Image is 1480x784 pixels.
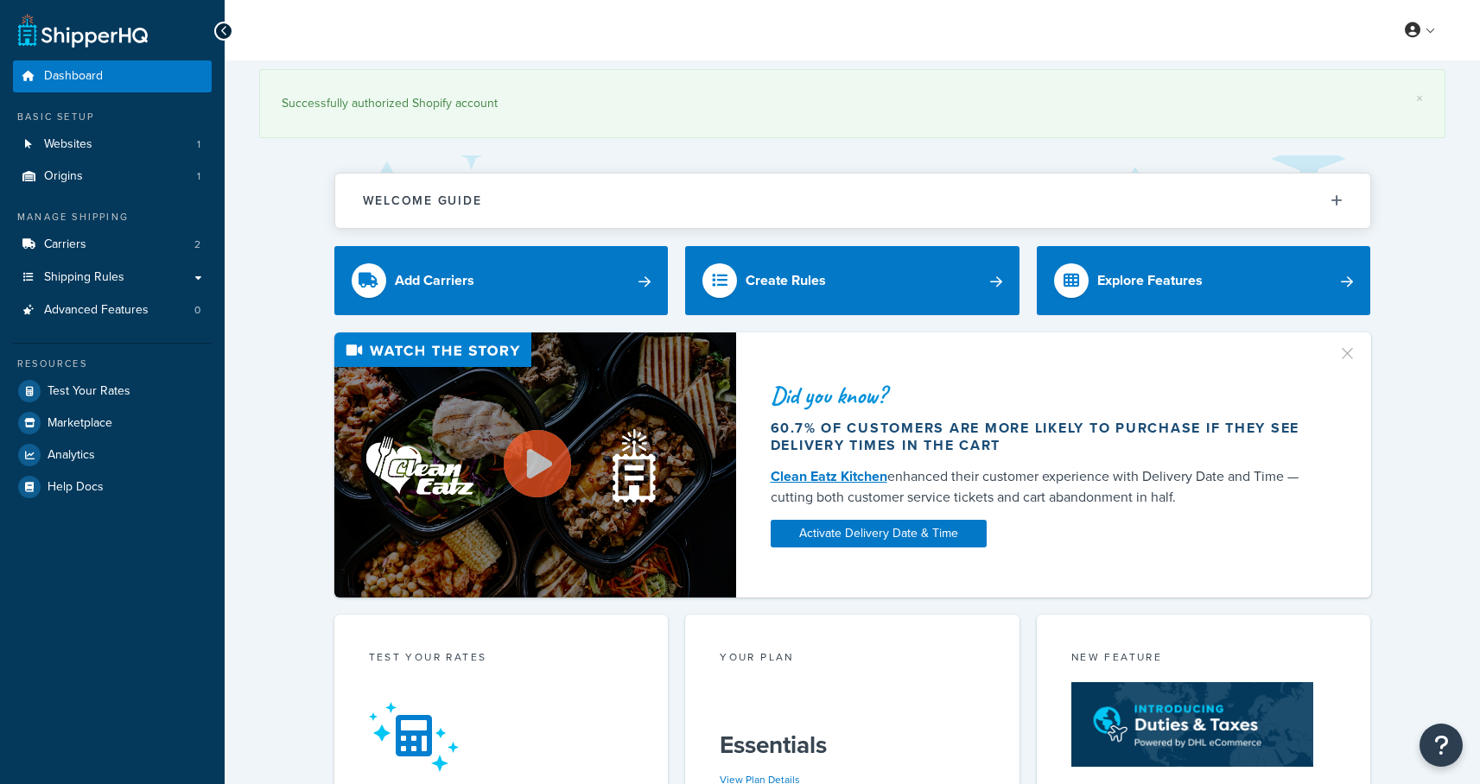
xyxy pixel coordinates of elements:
[13,229,212,261] li: Carriers
[1037,246,1371,315] a: Explore Features
[1416,92,1423,105] a: ×
[363,194,482,207] h2: Welcome Guide
[1071,649,1337,669] div: New Feature
[44,169,83,184] span: Origins
[44,270,124,285] span: Shipping Rules
[395,269,474,293] div: Add Carriers
[771,466,1317,508] div: enhanced their customer experience with Delivery Date and Time — cutting both customer service ti...
[720,649,985,669] div: Your Plan
[13,357,212,371] div: Resources
[13,60,212,92] a: Dashboard
[282,92,1423,116] div: Successfully authorized Shopify account
[746,269,826,293] div: Create Rules
[720,731,985,759] h5: Essentials
[13,294,212,326] li: Advanced Features
[771,466,887,486] a: Clean Eatz Kitchen
[13,408,212,439] a: Marketplace
[44,303,149,318] span: Advanced Features
[44,137,92,152] span: Websites
[48,416,112,431] span: Marketplace
[48,384,130,399] span: Test Your Rates
[48,480,104,495] span: Help Docs
[197,137,200,152] span: 1
[44,237,86,252] span: Carriers
[335,174,1370,228] button: Welcome Guide
[44,69,103,84] span: Dashboard
[771,420,1317,454] div: 60.7% of customers are more likely to purchase if they see delivery times in the cart
[334,332,736,597] img: Video thumbnail
[13,161,212,193] a: Origins1
[13,471,212,503] a: Help Docs
[1097,269,1203,293] div: Explore Features
[194,237,200,252] span: 2
[48,448,95,463] span: Analytics
[197,169,200,184] span: 1
[685,246,1019,315] a: Create Rules
[13,110,212,124] div: Basic Setup
[1420,724,1463,767] button: Open Resource Center
[13,229,212,261] a: Carriers2
[13,129,212,161] a: Websites1
[771,520,987,547] a: Activate Delivery Date & Time
[13,376,212,407] a: Test Your Rates
[13,294,212,326] a: Advanced Features0
[771,383,1317,408] div: Did you know?
[334,246,669,315] a: Add Carriers
[13,161,212,193] li: Origins
[13,262,212,294] a: Shipping Rules
[13,439,212,471] a: Analytics
[369,649,634,669] div: Test your rates
[13,210,212,224] div: Manage Shipping
[13,129,212,161] li: Websites
[194,303,200,318] span: 0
